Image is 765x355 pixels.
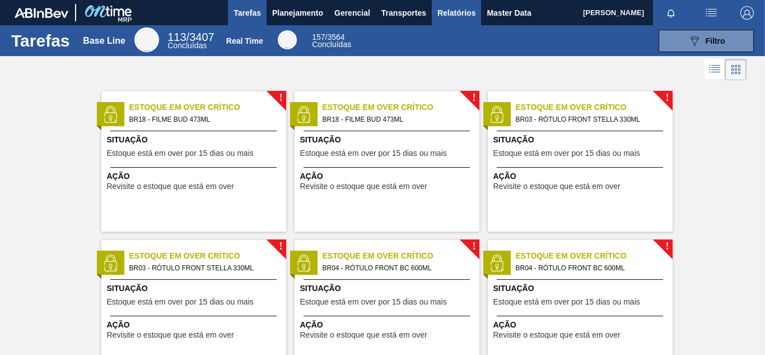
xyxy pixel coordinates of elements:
img: status [102,106,119,123]
div: Base Line [134,27,159,52]
span: Situação [493,283,670,294]
span: 113 [167,31,186,43]
span: Estoque está em over por 15 dias ou mais [300,298,447,306]
span: Estoque em Over Crítico [516,250,673,262]
span: Planejamento [272,6,323,20]
span: Concluídas [167,41,207,50]
span: Transportes [381,6,426,20]
img: TNhmsLtSVTkK8tSr43FrP2fwEKptu5GPRR3wAAAABJRU5ErkJggg== [15,8,68,18]
span: Situação [300,283,477,294]
span: Gerencial [334,6,370,20]
span: 157 [312,33,325,42]
div: Base Line [83,36,125,46]
span: Ação [300,319,477,331]
span: BR18 - FILME BUD 473ML [129,113,277,126]
span: BR18 - FILME BUD 473ML [323,113,470,126]
div: Real Time [278,30,297,49]
span: Estoque em Over Crítico [129,102,286,113]
span: ! [665,94,669,102]
span: / 3407 [167,31,214,43]
span: Situação [107,283,283,294]
span: Revisite o estoque que está em over [107,182,234,191]
span: Filtro [706,36,725,45]
img: status [102,255,119,271]
span: BR04 - RÓTULO FRONT BC 600ML [323,262,470,274]
span: / 3564 [312,33,344,42]
span: Estoque está em over por 15 dias ou mais [493,149,640,158]
span: Ação [493,319,670,331]
span: Relatórios [437,6,475,20]
button: Filtro [659,30,754,52]
span: BR03 - RÓTULO FRONT STELLA 330ML [516,113,664,126]
span: ! [279,94,282,102]
span: Estoque está em over por 15 dias ou mais [107,298,254,306]
span: Revisite o estoque que está em over [493,331,621,339]
img: status [295,106,312,123]
span: Estoque em Over Crítico [129,250,286,262]
span: Estoque está em over por 15 dias ou mais [300,149,447,158]
div: Visão em Cards [725,59,747,80]
span: Revisite o estoque que está em over [107,331,234,339]
span: Estoque em Over Crítico [323,250,479,262]
div: Real Time [312,34,351,48]
div: Base Line [167,33,214,49]
span: Ação [493,170,670,182]
span: BR04 - RÓTULO FRONT BC 600ML [516,262,664,274]
img: status [488,106,505,123]
img: status [488,255,505,271]
div: Real Time [226,36,263,45]
span: Situação [300,134,477,146]
img: Logout [740,6,754,20]
span: Situação [107,134,283,146]
span: Revisite o estoque que está em over [300,331,427,339]
span: Revisite o estoque que está em over [493,182,621,191]
span: ! [472,94,475,102]
span: Estoque está em over por 15 dias ou mais [493,298,640,306]
span: Estoque está em over por 15 dias ou mais [107,149,254,158]
span: Ação [300,170,477,182]
h1: Tarefas [11,34,70,47]
span: Master Data [487,6,531,20]
span: Tarefas [234,6,261,20]
img: status [295,255,312,271]
span: ! [279,242,282,251]
div: Visão em Lista [705,59,725,80]
span: Situação [493,134,670,146]
span: ! [472,242,475,251]
span: Ação [107,170,283,182]
span: Estoque em Over Crítico [516,102,673,113]
span: Concluídas [312,40,351,49]
span: Revisite o estoque que está em over [300,182,427,191]
button: Notificações [653,5,689,21]
img: userActions [705,6,718,20]
span: BR03 - RÓTULO FRONT STELLA 330ML [129,262,277,274]
span: Ação [107,319,283,331]
span: ! [665,242,669,251]
span: Estoque em Over Crítico [323,102,479,113]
